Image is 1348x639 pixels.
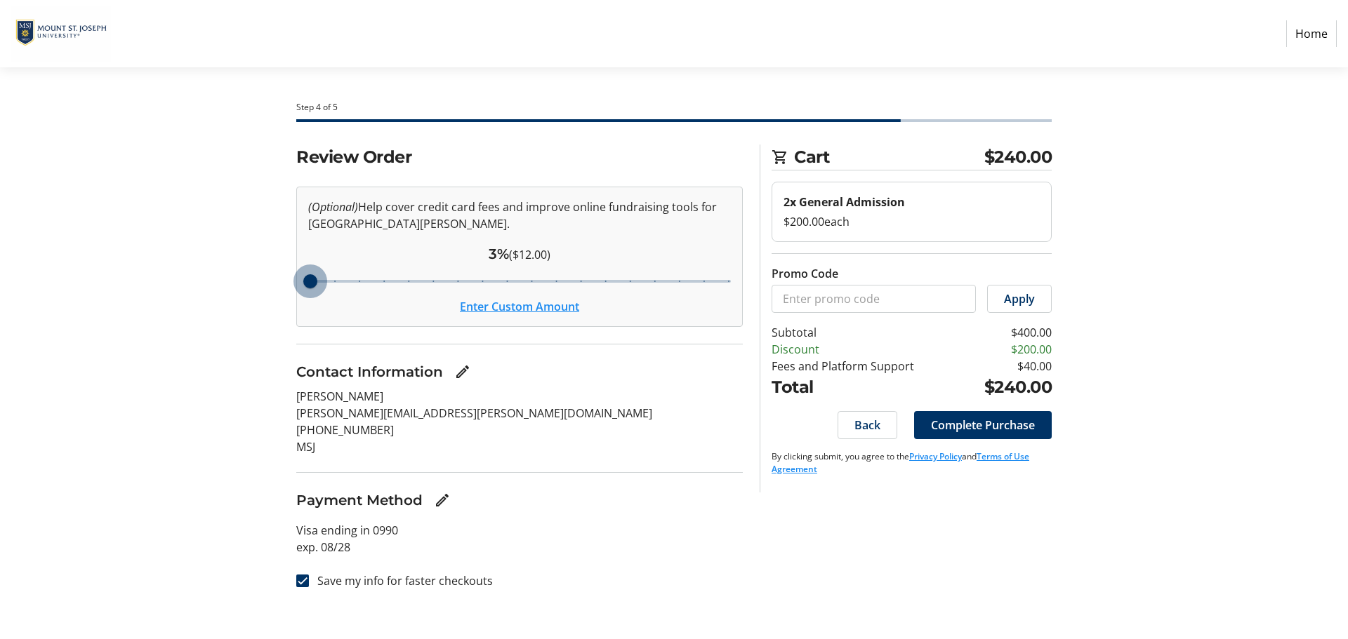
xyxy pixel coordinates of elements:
[772,285,976,313] input: Enter promo code
[961,358,1052,375] td: $40.00
[854,417,880,433] span: Back
[772,375,961,400] td: Total
[1004,290,1035,307] span: Apply
[984,144,1052,170] span: $240.00
[296,490,423,511] h3: Payment Method
[460,298,579,315] button: Enter Custom Amount
[309,572,493,589] label: Save my info for faster checkouts
[772,265,838,282] label: Promo Code
[296,422,743,438] p: [PHONE_NUMBER]
[296,101,1052,114] div: Step 4 of 5
[296,522,743,556] p: Visa ending in 0990 exp. 08/28
[961,341,1052,358] td: $200.00
[772,358,961,375] td: Fees and Platform Support
[914,411,1052,439] button: Complete Purchase
[489,245,509,262] span: 3%
[772,341,961,358] td: Discount
[772,450,1029,475] a: Terms of Use Agreement
[784,194,905,210] strong: 2x General Admission
[931,417,1035,433] span: Complete Purchase
[838,411,897,439] button: Back
[296,438,743,455] p: MSJ
[11,6,111,62] img: Mount St. Joseph University's Logo
[308,199,358,215] em: (Optional)
[772,450,1052,476] p: By clicking submit, you agree to the and
[772,324,961,341] td: Subtotal
[784,213,1040,230] div: $200.00 each
[961,324,1052,341] td: $400.00
[308,199,731,232] p: Help cover credit card fees and improve online fundraising tools for [GEOGRAPHIC_DATA][PERSON_NAME].
[296,144,743,170] h2: Review Order
[794,144,984,170] span: Cart
[987,285,1052,313] button: Apply
[296,361,443,382] h3: Contact Information
[296,388,743,405] p: [PERSON_NAME]
[449,358,477,386] button: Edit Contact Information
[428,486,456,514] button: Edit Payment Method
[909,450,962,462] a: Privacy Policy
[308,243,731,264] div: ($12.00)
[1286,20,1337,47] a: Home
[296,405,743,422] p: [PERSON_NAME][EMAIL_ADDRESS][PERSON_NAME][DOMAIN_NAME]
[961,375,1052,400] td: $240.00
